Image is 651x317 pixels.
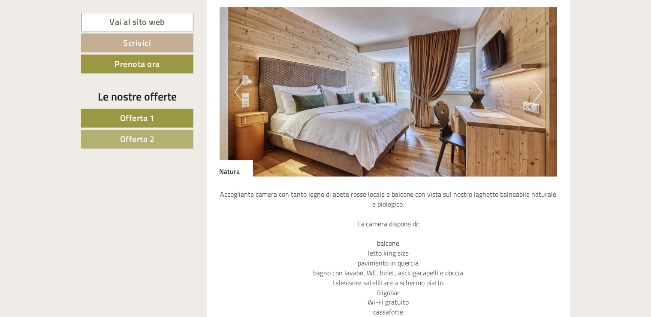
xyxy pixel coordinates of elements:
span: Offerta 1 [120,111,155,125]
div: Natura [220,160,253,177]
a: Scrivici [81,34,193,52]
img: image [220,7,558,177]
button: Next [533,81,542,103]
div: Le nostre offerte [81,88,193,104]
a: Prenota ora [81,55,193,73]
button: Previous [235,81,244,103]
span: Offerta 2 [120,132,155,146]
a: Vai al sito web [81,13,193,31]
